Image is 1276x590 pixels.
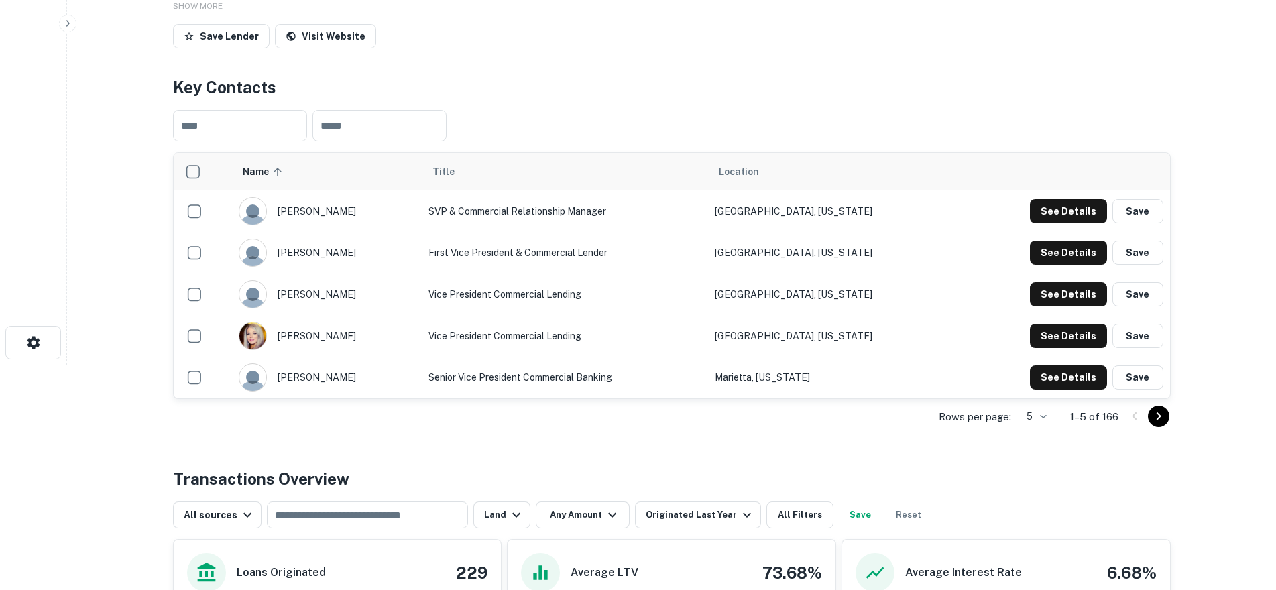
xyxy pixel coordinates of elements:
td: Vice President Commercial Lending [422,274,708,315]
button: Save [1112,365,1163,390]
div: [PERSON_NAME] [239,322,415,350]
button: See Details [1030,282,1107,306]
button: Save your search to get updates of matches that match your search criteria. [839,501,882,528]
h4: Key Contacts [173,75,1171,99]
button: Save [1112,241,1163,265]
button: Go to next page [1148,406,1169,427]
span: Title [432,164,472,180]
div: [PERSON_NAME] [239,197,415,225]
img: 9c8pery4andzj6ohjkjp54ma2 [239,239,266,266]
td: [GEOGRAPHIC_DATA], [US_STATE] [708,190,956,232]
iframe: Chat Widget [1209,483,1276,547]
button: All sources [173,501,262,528]
div: All sources [184,507,255,523]
h4: Transactions Overview [173,467,349,491]
td: [GEOGRAPHIC_DATA], [US_STATE] [708,274,956,315]
div: [PERSON_NAME] [239,363,415,392]
h4: 6.68% [1107,560,1157,585]
p: 1–5 of 166 [1070,409,1118,425]
button: Save [1112,199,1163,223]
img: 9c8pery4andzj6ohjkjp54ma2 [239,198,266,225]
div: Originated Last Year [646,507,755,523]
button: Save [1112,282,1163,306]
h4: 73.68% [762,560,822,585]
div: [PERSON_NAME] [239,239,415,267]
button: All Filters [766,501,833,528]
button: See Details [1030,365,1107,390]
button: See Details [1030,241,1107,265]
button: See Details [1030,199,1107,223]
button: Reset [887,501,930,528]
img: 9c8pery4andzj6ohjkjp54ma2 [239,281,266,308]
td: [GEOGRAPHIC_DATA], [US_STATE] [708,315,956,357]
th: Name [232,153,422,190]
h6: Loans Originated [237,565,326,581]
td: Marietta, [US_STATE] [708,357,956,398]
div: [PERSON_NAME] [239,280,415,308]
div: 5 [1017,407,1049,426]
th: Location [708,153,956,190]
div: scrollable content [174,153,1170,398]
td: First Vice President & Commercial Lender [422,232,708,274]
img: 9c8pery4andzj6ohjkjp54ma2 [239,364,266,391]
span: Location [719,164,759,180]
button: Land [473,501,530,528]
button: Any Amount [536,501,630,528]
td: SVP & Commercial Relationship Manager [422,190,708,232]
span: Name [243,164,286,180]
button: See Details [1030,324,1107,348]
a: Visit Website [275,24,376,48]
button: Originated Last Year [635,501,761,528]
h4: 229 [456,560,487,585]
th: Title [422,153,708,190]
td: [GEOGRAPHIC_DATA], [US_STATE] [708,232,956,274]
td: Vice President Commercial Lending [422,315,708,357]
button: Save Lender [173,24,270,48]
button: Save [1112,324,1163,348]
h6: Average LTV [571,565,638,581]
h6: Average Interest Rate [905,565,1022,581]
span: SHOW MORE [173,1,223,11]
p: Rows per page: [939,409,1011,425]
td: Senior Vice President Commercial Banking [422,357,708,398]
img: 1575597184659 [239,322,266,349]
